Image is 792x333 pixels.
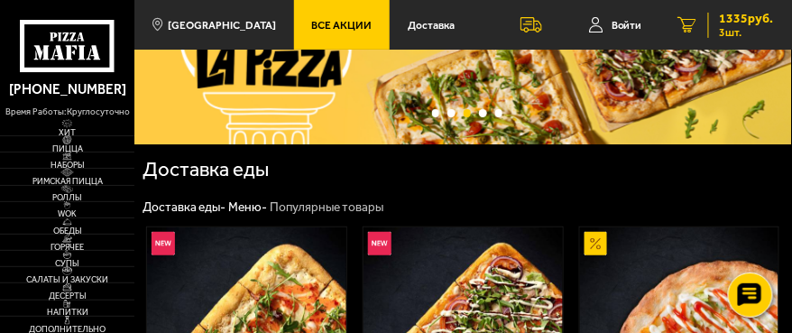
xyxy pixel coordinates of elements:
img: Новинка [152,232,175,255]
button: точки переключения [447,109,456,117]
span: Войти [612,20,642,31]
span: Доставка [408,20,455,31]
span: [GEOGRAPHIC_DATA] [168,20,276,31]
a: Доставка еды- [143,199,226,214]
button: точки переключения [432,109,440,117]
button: точки переключения [464,109,472,117]
span: 1335 руб. [720,13,774,25]
span: 3 шт. [720,27,774,38]
button: точки переключения [495,109,503,117]
div: Популярные товары [270,199,383,216]
a: Меню- [228,199,267,214]
img: Новинка [368,232,391,255]
span: Все Акции [311,20,372,31]
button: точки переключения [479,109,487,117]
img: Акционный [585,232,608,255]
h1: Доставка еды [143,160,400,180]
